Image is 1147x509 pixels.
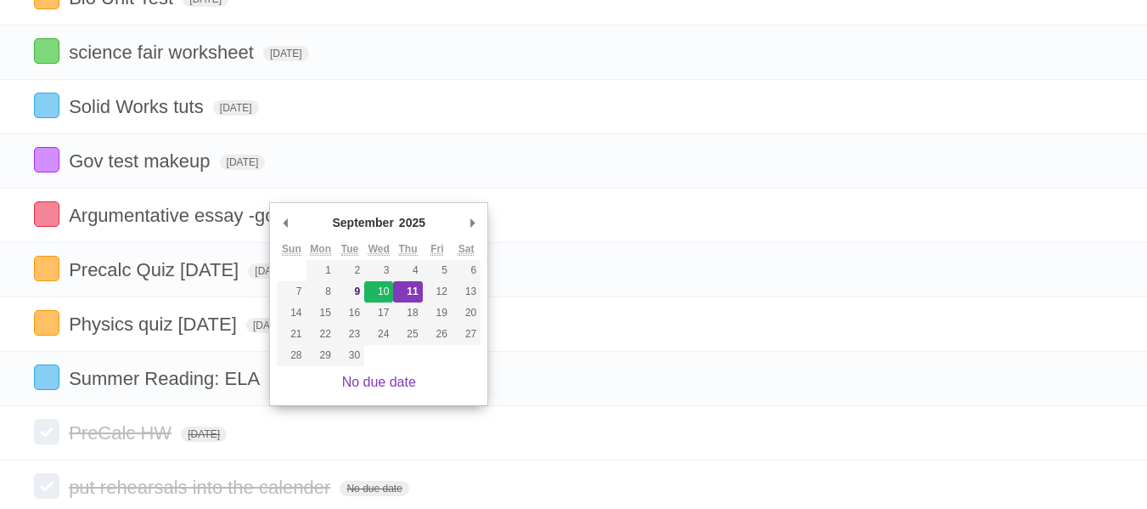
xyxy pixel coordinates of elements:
[282,243,301,256] abbr: Sunday
[69,314,241,335] span: Physics quiz [DATE]
[34,310,59,336] label: Done
[458,243,475,256] abbr: Saturday
[423,260,452,281] button: 5
[181,427,227,442] span: [DATE]
[220,155,266,170] span: [DATE]
[69,259,243,280] span: Precalc Quiz [DATE]
[34,419,59,444] label: Done
[335,281,364,303] button: 9
[342,375,416,389] a: No due date
[364,281,393,303] button: 10
[34,473,59,499] label: Done
[34,201,59,227] label: Done
[393,324,422,345] button: 25
[213,100,259,116] span: [DATE]
[306,303,335,324] button: 15
[423,303,452,324] button: 19
[34,147,59,172] label: Done
[393,303,422,324] button: 18
[335,260,364,281] button: 2
[399,243,418,256] abbr: Thursday
[396,210,428,235] div: 2025
[364,303,393,324] button: 17
[69,150,214,172] span: Gov test makeup
[335,303,364,324] button: 16
[277,210,294,235] button: Previous Month
[393,260,422,281] button: 4
[69,477,335,498] span: put rehearsals into the calender
[69,368,264,389] span: Summer Reading: ELA
[246,318,292,333] span: [DATE]
[364,324,393,345] button: 24
[430,243,443,256] abbr: Friday
[452,260,481,281] button: 6
[464,210,481,235] button: Next Month
[340,481,408,496] span: No due date
[335,324,364,345] button: 23
[364,260,393,281] button: 3
[335,345,364,366] button: 30
[423,324,452,345] button: 26
[452,281,481,303] button: 13
[34,38,59,64] label: Done
[329,210,396,235] div: September
[393,281,422,303] button: 11
[69,42,258,63] span: science fair worksheet
[452,324,481,345] button: 27
[341,243,358,256] abbr: Tuesday
[423,281,452,303] button: 12
[306,345,335,366] button: 29
[306,324,335,345] button: 22
[69,422,176,444] span: PreCalc HW
[368,243,390,256] abbr: Wednesday
[263,46,309,61] span: [DATE]
[306,260,335,281] button: 1
[452,303,481,324] button: 20
[34,93,59,118] label: Done
[69,205,289,226] span: Argumentative essay -gov
[310,243,331,256] abbr: Monday
[277,281,306,303] button: 7
[69,96,208,117] span: Solid Works tuts
[306,281,335,303] button: 8
[277,303,306,324] button: 14
[277,324,306,345] button: 21
[34,256,59,281] label: Done
[34,365,59,390] label: Done
[248,263,294,279] span: [DATE]
[277,345,306,366] button: 28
